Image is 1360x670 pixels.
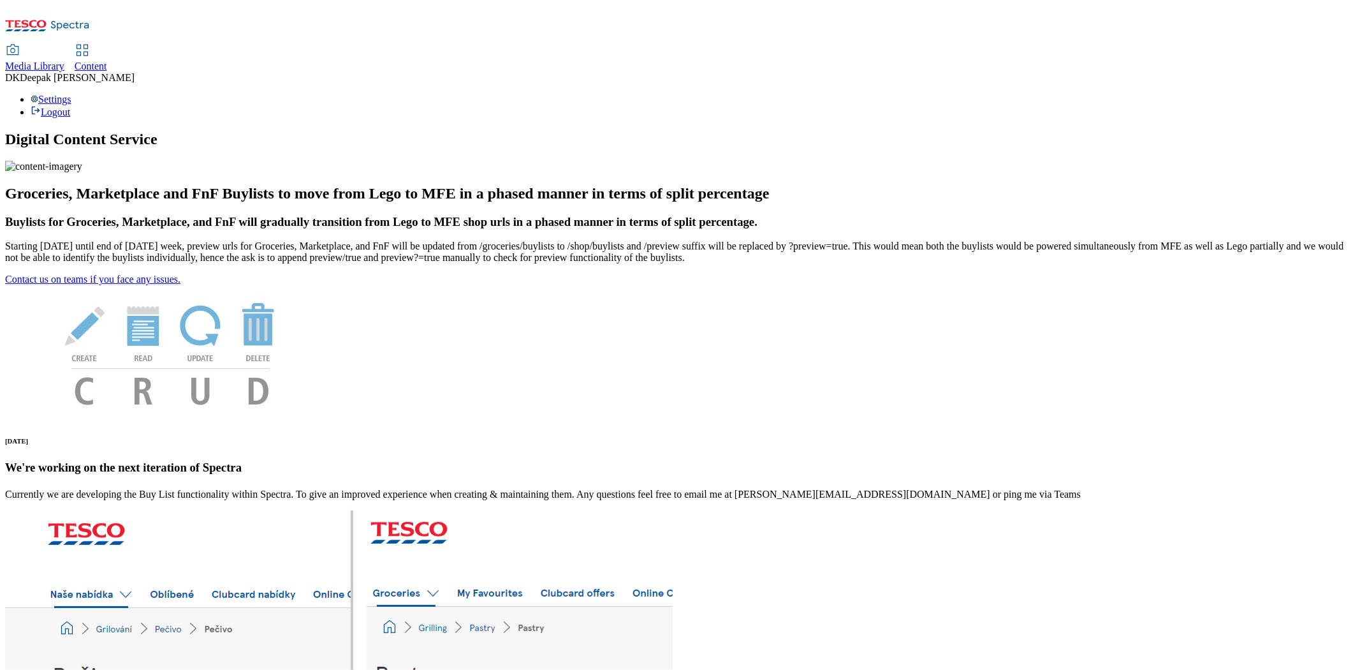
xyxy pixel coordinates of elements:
[5,185,1355,202] h2: Groceries, Marketplace and FnF Buylists to move from Lego to MFE in a phased manner in terms of s...
[5,437,1355,445] h6: [DATE]
[5,131,1355,148] h1: Digital Content Service
[75,61,107,71] span: Content
[20,72,135,83] span: Deepak [PERSON_NAME]
[5,72,20,83] span: DK
[5,161,82,172] img: content-imagery
[5,241,1355,264] p: Starting [DATE] until end of [DATE] week, preview urls for Groceries, Marketplace, and FnF will b...
[5,274,180,285] a: Contact us on teams if you face any issues.
[5,215,1355,229] h3: Buylists for Groceries, Marketplace, and FnF will gradually transition from Lego to MFE shop urls...
[5,489,1355,500] p: Currently we are developing the Buy List functionality within Spectra. To give an improved experi...
[75,45,107,72] a: Content
[5,461,1355,475] h3: We're working on the next iteration of Spectra
[5,285,337,419] img: News Image
[31,107,70,117] a: Logout
[5,61,64,71] span: Media Library
[5,45,64,72] a: Media Library
[31,94,71,105] a: Settings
